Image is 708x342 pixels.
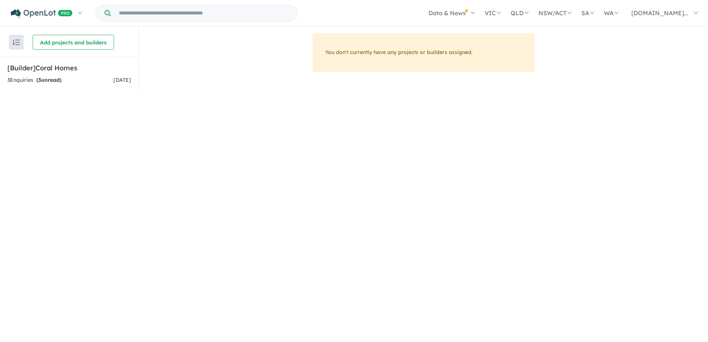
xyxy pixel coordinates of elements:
[38,77,41,83] span: 3
[113,77,131,83] span: [DATE]
[11,9,73,18] img: Openlot PRO Logo White
[313,33,535,72] div: You don't currently have any projects or builders assigned.
[36,77,61,83] strong: ( unread)
[112,5,296,21] input: Try estate name, suburb, builder or developer
[7,63,131,73] h5: [Builder] Coral Homes
[33,35,114,50] button: Add projects and builders
[631,9,688,17] span: [DOMAIN_NAME]...
[7,76,61,85] div: 3 Enquir ies
[13,40,20,45] img: sort.svg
